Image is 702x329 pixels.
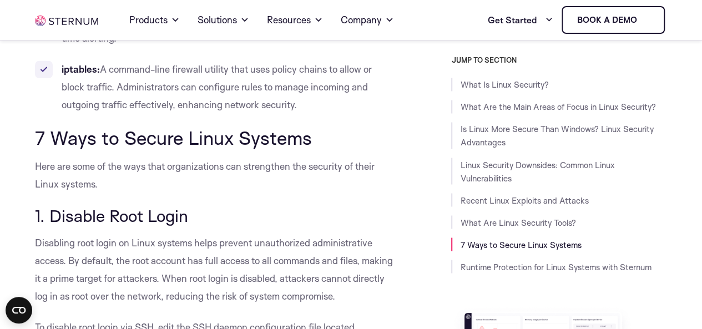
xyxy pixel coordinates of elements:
[35,16,98,26] img: sternum iot
[562,6,665,34] a: Book a demo
[451,55,666,64] h3: JUMP TO SECTION
[460,217,575,227] a: What Are Linux Security Tools?
[460,102,655,112] a: What Are the Main Areas of Focus in Linux Security?
[460,159,614,183] a: Linux Security Downsides: Common Linux Vulnerabilities
[460,79,548,90] a: What Is Linux Security?
[460,261,651,272] a: Runtime Protection for Linux Systems with Sternum
[35,205,188,225] span: 1. Disable Root Login
[460,239,581,250] a: 7 Ways to Secure Linux Systems
[62,63,372,110] span: A command-line firewall utility that uses policy chains to allow or block traffic. Administrators...
[460,195,588,205] a: Recent Linux Exploits and Attacks
[35,126,312,149] span: 7 Ways to Secure Linux Systems
[6,297,32,323] button: Open CMP widget
[62,63,100,75] b: iptables:
[487,9,553,31] a: Get Started
[460,124,653,148] a: Is Linux More Secure Than Windows? Linux Security Advantages
[641,16,650,24] img: sternum iot
[35,160,375,189] span: Here are some of the ways that organizations can strengthen the security of their Linux systems.
[35,236,393,301] span: Disabling root login on Linux systems helps prevent unauthorized administrative access. By defaul...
